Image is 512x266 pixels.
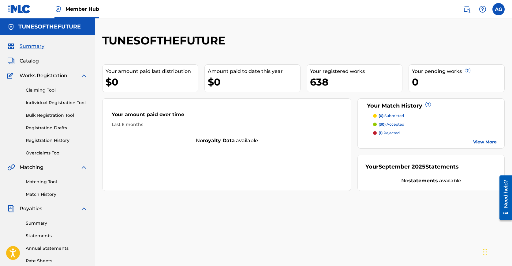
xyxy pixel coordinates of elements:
[26,233,88,239] a: Statements
[203,138,235,143] strong: royalty data
[26,220,88,226] a: Summary
[310,75,402,89] div: 638
[208,68,300,75] div: Amount paid to date this year
[26,245,88,252] a: Annual Statements
[80,164,88,171] img: expand
[373,113,497,119] a: (0) submitted
[65,6,99,13] span: Member Hub
[26,112,88,119] a: Bulk Registration Tool
[426,102,431,107] span: ?
[26,87,88,93] a: Claiming Tool
[26,150,88,156] a: Overclaims Tool
[7,57,15,65] img: Catalog
[112,111,342,121] div: Your amount paid over time
[20,43,44,50] span: Summary
[7,57,39,65] a: CatalogCatalog
[20,164,43,171] span: Matching
[379,122,404,127] p: accepted
[20,72,67,79] span: Works Registration
[106,75,198,89] div: $0
[379,113,404,119] p: submitted
[54,6,62,13] img: Top Rightsholder
[379,163,425,170] span: September 2025
[379,113,383,118] span: (0)
[476,3,489,15] div: Help
[112,121,342,128] div: Last 6 months
[18,23,81,30] h5: TUNESOFTHEFUTURE
[483,243,487,261] div: Drag
[26,100,88,106] a: Individual Registration Tool
[473,139,497,145] a: View More
[80,72,88,79] img: expand
[26,137,88,144] a: Registration History
[461,3,473,15] a: Public Search
[7,164,15,171] img: Matching
[495,173,512,222] iframe: Resource Center
[412,68,504,75] div: Your pending works
[7,43,15,50] img: Summary
[365,163,459,171] div: Your Statements
[102,34,228,47] h2: TUNESOFTHEFUTURE
[20,205,42,212] span: Royalties
[106,68,198,75] div: Your amount paid last distribution
[365,177,497,184] div: No available
[20,57,39,65] span: Catalog
[26,258,88,264] a: Rate Sheets
[208,75,300,89] div: $0
[365,102,497,110] div: Your Match History
[379,130,400,136] p: rejected
[7,5,31,13] img: MLC Logo
[7,205,15,212] img: Royalties
[7,23,15,31] img: Accounts
[379,122,386,127] span: (30)
[465,68,470,73] span: ?
[481,237,512,266] iframe: Chat Widget
[103,137,351,144] div: No available
[379,131,383,135] span: (1)
[26,125,88,131] a: Registration Drafts
[373,122,497,127] a: (30) accepted
[479,6,486,13] img: help
[408,178,438,184] strong: statements
[26,191,88,198] a: Match History
[26,179,88,185] a: Matching Tool
[492,3,505,15] div: User Menu
[7,43,44,50] a: SummarySummary
[412,75,504,89] div: 0
[310,68,402,75] div: Your registered works
[463,6,470,13] img: search
[80,205,88,212] img: expand
[373,130,497,136] a: (1) rejected
[7,72,15,79] img: Works Registration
